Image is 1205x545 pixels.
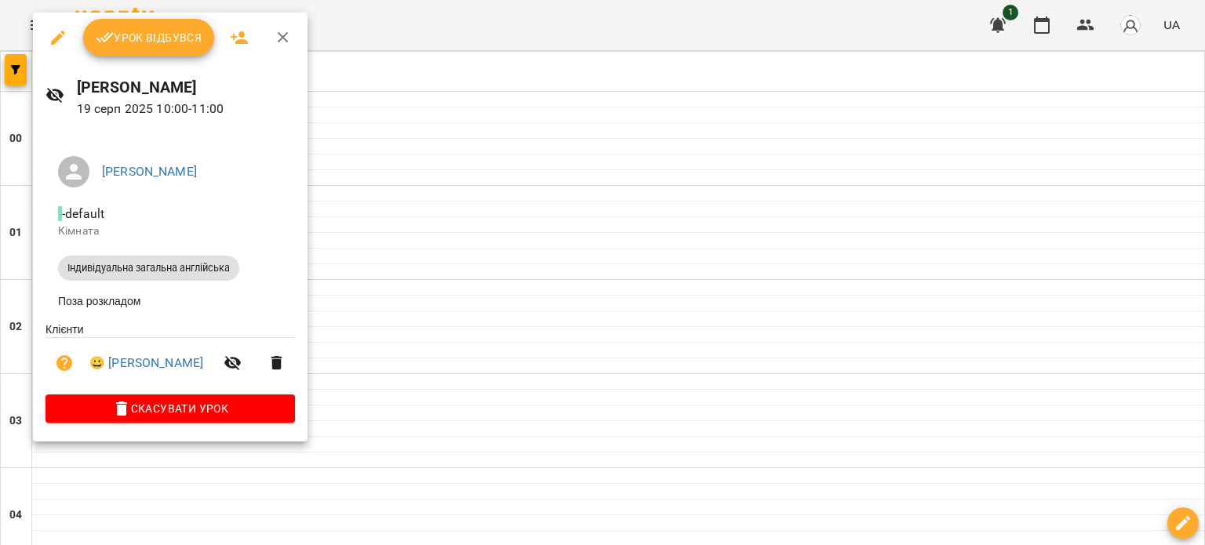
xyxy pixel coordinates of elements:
li: Поза розкладом [46,287,295,315]
a: 😀 [PERSON_NAME] [89,354,203,372]
span: Індивідуальна загальна англійська [58,261,239,275]
span: Скасувати Урок [58,399,282,418]
span: - default [58,206,107,221]
ul: Клієнти [46,322,295,394]
button: Урок відбувся [83,19,215,56]
a: [PERSON_NAME] [102,164,197,179]
button: Візит ще не сплачено. Додати оплату? [46,344,83,382]
p: Кімната [58,223,282,239]
p: 19 серп 2025 10:00 - 11:00 [77,100,296,118]
span: Урок відбувся [96,28,202,47]
h6: [PERSON_NAME] [77,75,296,100]
button: Скасувати Урок [46,394,295,423]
